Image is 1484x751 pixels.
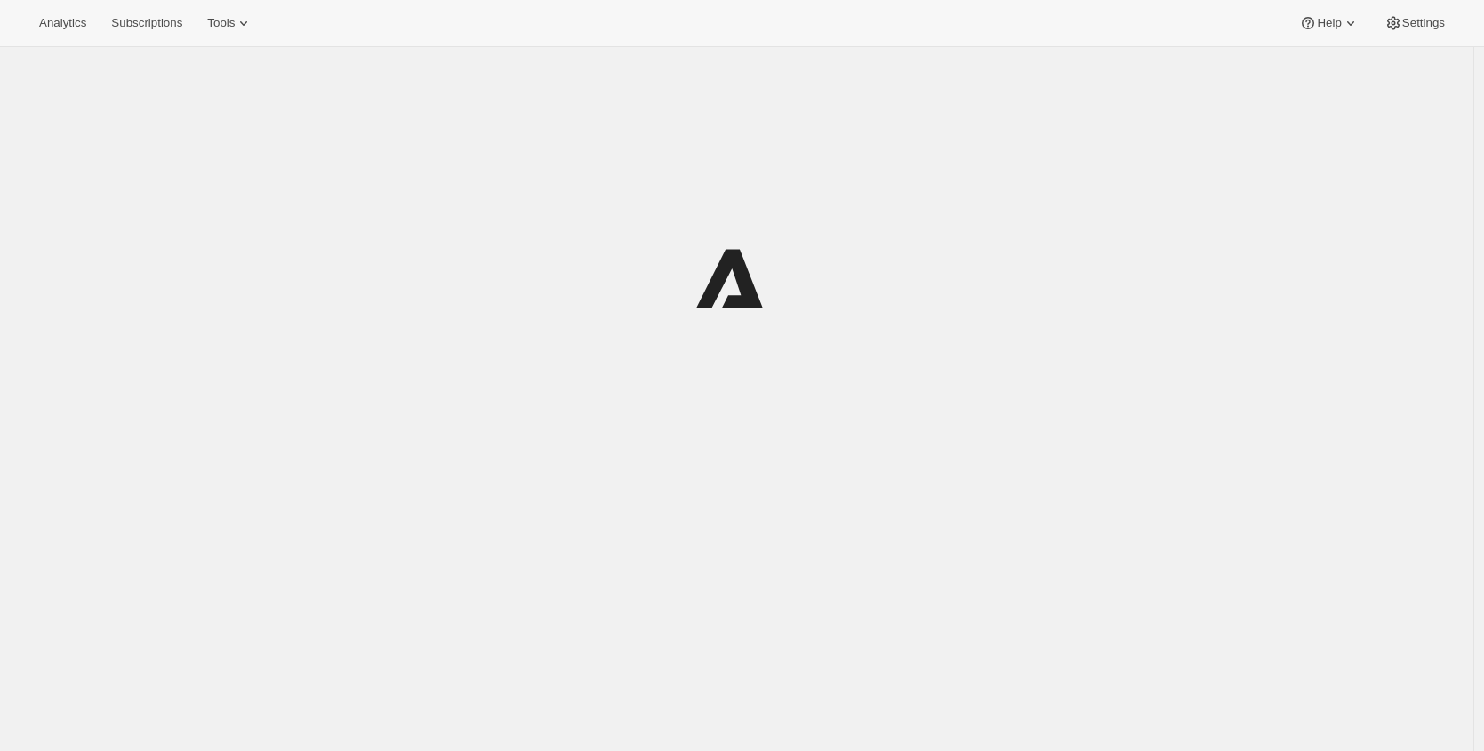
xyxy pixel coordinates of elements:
span: Analytics [39,16,86,30]
button: Tools [197,11,263,36]
span: Subscriptions [111,16,182,30]
button: Subscriptions [100,11,193,36]
button: Help [1288,11,1369,36]
span: Help [1317,16,1341,30]
span: Settings [1402,16,1445,30]
span: Tools [207,16,235,30]
button: Analytics [28,11,97,36]
button: Settings [1374,11,1456,36]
